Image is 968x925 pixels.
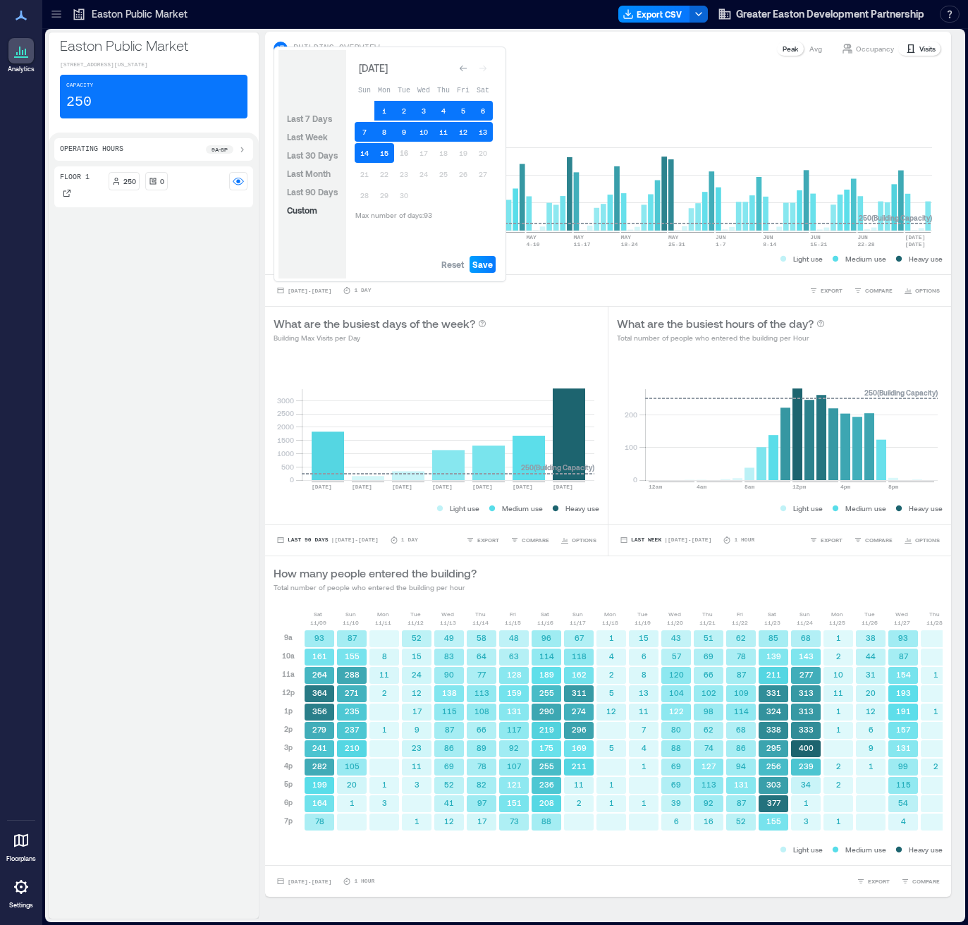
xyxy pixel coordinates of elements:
[572,610,583,618] p: Sun
[444,651,454,661] text: 83
[736,633,746,642] text: 62
[909,503,943,514] p: Heavy use
[697,484,707,490] text: 4am
[477,536,499,544] span: EXPORT
[282,687,295,698] p: 12p
[394,101,414,121] button: 2
[866,633,876,642] text: 38
[382,651,387,661] text: 8
[792,484,806,490] text: 12pm
[865,286,893,295] span: COMPARE
[734,536,754,544] p: 1 Hour
[537,618,553,627] p: 11/16
[6,854,36,863] p: Floorplans
[274,874,334,888] button: [DATE]-[DATE]
[343,618,359,627] p: 11/10
[763,241,776,247] text: 8-14
[862,618,878,627] p: 11/26
[565,503,599,514] p: Heavy use
[277,449,294,458] tspan: 1000
[312,706,327,716] text: 356
[284,165,333,182] button: Last Month
[310,618,326,627] p: 11/09
[355,143,374,163] button: 14
[473,59,493,78] button: Go to next month
[558,533,599,547] button: OPTIONS
[671,633,681,642] text: 43
[287,205,317,215] span: Custom
[358,87,371,94] span: Sun
[509,651,519,661] text: 63
[284,705,293,716] p: 1p
[444,670,454,679] text: 90
[833,670,843,679] text: 10
[764,618,780,627] p: 11/23
[408,618,424,627] p: 11/12
[374,185,394,205] button: 29
[439,256,467,273] button: Reset
[668,241,685,247] text: 25-31
[642,670,647,679] text: 8
[414,101,434,121] button: 3
[477,633,486,642] text: 58
[625,410,637,419] tspan: 200
[507,688,522,697] text: 159
[821,286,843,295] span: EXPORT
[672,651,682,661] text: 57
[783,43,798,54] p: Peak
[277,396,294,405] tspan: 3000
[572,651,587,661] text: 118
[440,618,456,627] p: 11/13
[609,633,614,642] text: 1
[737,610,743,618] p: Fri
[287,114,332,123] span: Last 7 Days
[442,706,457,716] text: 115
[702,688,716,697] text: 102
[793,253,823,264] p: Light use
[274,565,477,582] p: How many people entered the building?
[553,484,573,490] text: [DATE]
[441,610,454,618] p: Wed
[453,80,473,99] th: Friday
[704,651,713,661] text: 69
[394,80,414,99] th: Tuesday
[453,164,473,184] button: 26
[633,475,637,484] tspan: 0
[463,533,502,547] button: EXPORT
[377,610,389,618] p: Mon
[734,688,749,697] text: 109
[866,670,876,679] text: 31
[713,3,929,25] button: Greater Easton Development Partnership
[394,164,414,184] button: 23
[417,87,430,94] span: Wed
[704,670,713,679] text: 66
[766,651,781,661] text: 139
[355,185,374,205] button: 28
[797,618,813,627] p: 11/24
[933,670,938,679] text: 1
[8,65,35,73] p: Analytics
[123,176,136,187] p: 250
[635,618,651,627] p: 11/19
[929,610,940,618] p: Thu
[4,870,38,914] a: Settings
[375,618,391,627] p: 11/11
[799,670,814,679] text: 277
[355,80,374,99] th: Sunday
[508,533,552,547] button: COMPARE
[382,688,387,697] text: 2
[901,283,943,298] button: OPTIONS
[287,132,328,142] span: Last Week
[277,436,294,444] tspan: 1500
[475,610,486,618] p: Thu
[473,143,493,163] button: 20
[293,43,379,54] p: BUILDING OVERVIEW
[801,633,811,642] text: 68
[541,610,549,618] p: Sat
[284,147,341,164] button: Last 30 Days
[287,169,331,178] span: Last Month
[378,87,391,94] span: Mon
[864,610,875,618] p: Tue
[345,610,356,618] p: Sun
[434,122,453,142] button: 11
